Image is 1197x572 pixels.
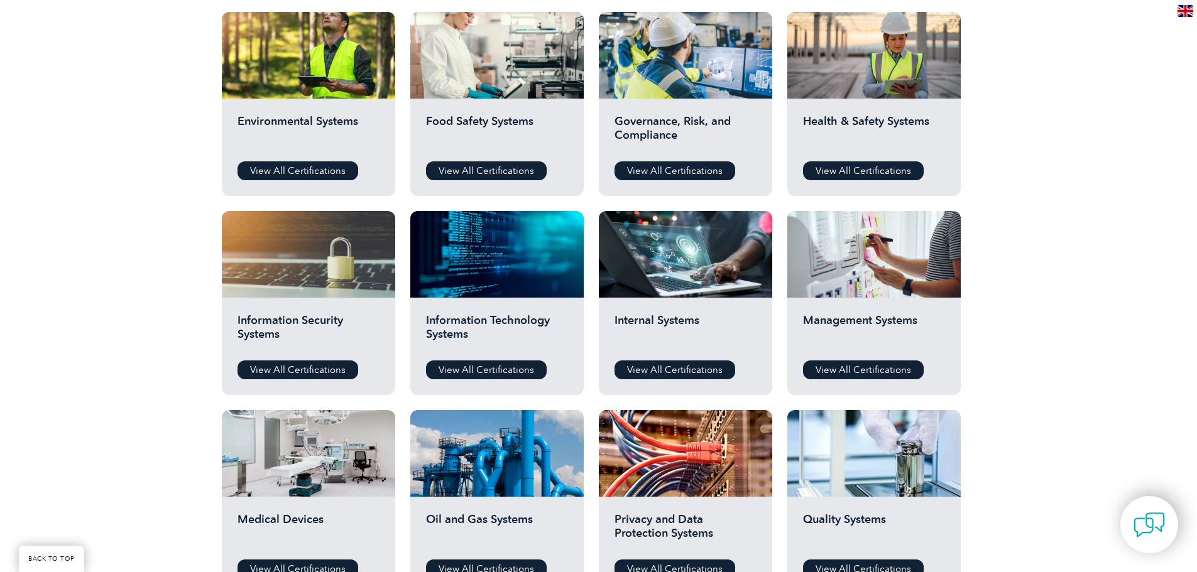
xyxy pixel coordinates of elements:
h2: Food Safety Systems [426,114,568,152]
h2: Management Systems [803,313,945,351]
h2: Information Security Systems [238,313,380,351]
a: View All Certifications [426,161,547,180]
h2: Privacy and Data Protection Systems [615,512,757,550]
img: contact-chat.png [1134,509,1165,541]
h2: Environmental Systems [238,114,380,152]
a: View All Certifications [615,360,735,379]
h2: Information Technology Systems [426,313,568,351]
h2: Quality Systems [803,512,945,550]
a: View All Certifications [238,161,358,180]
a: BACK TO TOP [19,546,84,572]
a: View All Certifications [803,360,924,379]
h2: Health & Safety Systems [803,114,945,152]
a: View All Certifications [615,161,735,180]
a: View All Certifications [238,360,358,379]
a: View All Certifications [426,360,547,379]
a: View All Certifications [803,161,924,180]
h2: Oil and Gas Systems [426,512,568,550]
h2: Governance, Risk, and Compliance [615,114,757,152]
img: en [1178,5,1193,17]
h2: Medical Devices [238,512,380,550]
h2: Internal Systems [615,313,757,351]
